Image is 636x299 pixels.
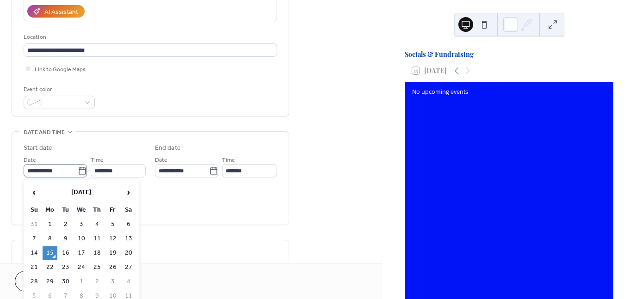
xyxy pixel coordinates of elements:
[27,246,42,260] td: 14
[27,275,42,288] td: 28
[24,85,93,94] div: Event color
[74,218,89,231] td: 3
[43,232,57,245] td: 8
[35,65,86,74] span: Link to Google Maps
[43,203,57,217] th: Mo
[105,218,120,231] td: 5
[74,203,89,217] th: We
[121,246,136,260] td: 20
[90,246,105,260] td: 18
[58,275,73,288] td: 30
[105,232,120,245] td: 12
[27,232,42,245] td: 7
[15,271,72,292] button: Cancel
[412,88,606,97] div: No upcoming events
[74,275,89,288] td: 1
[122,183,136,201] span: ›
[24,32,275,42] div: Location
[105,246,120,260] td: 19
[405,49,613,60] div: Socials & Fundraising
[222,155,235,165] span: Time
[24,143,52,153] div: Start date
[121,203,136,217] th: Sa
[90,232,105,245] td: 11
[74,232,89,245] td: 10
[27,261,42,274] td: 21
[74,261,89,274] td: 24
[43,218,57,231] td: 1
[90,203,105,217] th: Th
[121,218,136,231] td: 6
[121,232,136,245] td: 13
[58,218,73,231] td: 2
[74,246,89,260] td: 17
[27,218,42,231] td: 31
[43,261,57,274] td: 22
[27,203,42,217] th: Su
[90,261,105,274] td: 25
[58,246,73,260] td: 16
[155,155,167,165] span: Date
[58,261,73,274] td: 23
[121,261,136,274] td: 27
[90,275,105,288] td: 2
[24,155,36,165] span: Date
[43,183,120,202] th: [DATE]
[155,143,181,153] div: End date
[43,275,57,288] td: 29
[58,232,73,245] td: 9
[24,128,65,137] span: Date and time
[91,155,104,165] span: Time
[58,203,73,217] th: Tu
[44,7,78,17] div: AI Assistant
[90,218,105,231] td: 4
[105,261,120,274] td: 26
[121,275,136,288] td: 4
[27,5,85,18] button: AI Assistant
[105,203,120,217] th: Fr
[105,275,120,288] td: 3
[27,183,41,201] span: ‹
[43,246,57,260] td: 15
